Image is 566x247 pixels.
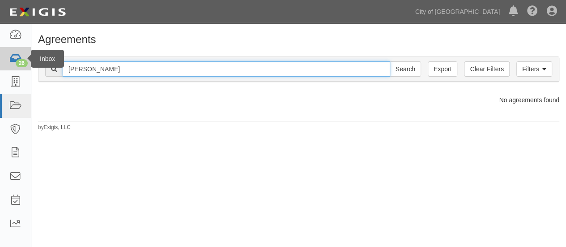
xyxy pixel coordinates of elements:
a: Filters [516,61,552,77]
h1: Agreements [38,34,559,45]
a: City of [GEOGRAPHIC_DATA] [411,3,504,21]
a: Export [428,61,457,77]
a: Clear Filters [464,61,509,77]
input: Search [63,61,390,77]
i: Help Center - Complianz [527,6,538,17]
div: Inbox [31,50,64,68]
img: logo-5460c22ac91f19d4615b14bd174203de0afe785f0fc80cf4dbbc73dc1793850b.png [7,4,68,20]
input: Search [390,61,421,77]
div: 26 [16,59,28,67]
small: by [38,124,71,131]
a: Exigis, LLC [44,124,71,130]
div: No agreements found [31,95,566,104]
